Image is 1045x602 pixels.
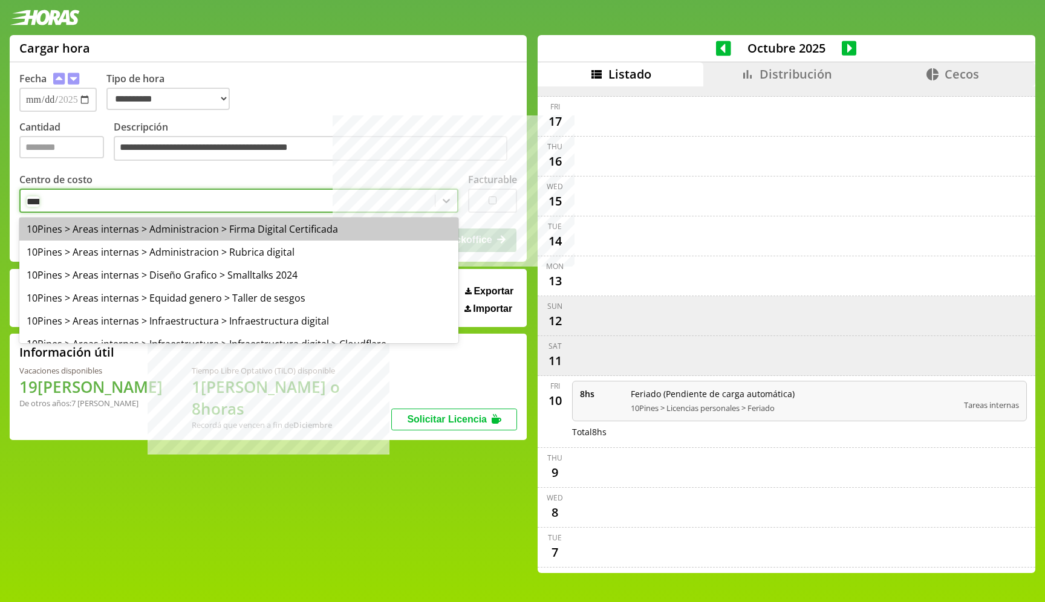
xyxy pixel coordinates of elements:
div: 15 [545,192,565,211]
label: Cantidad [19,120,114,164]
span: Listado [608,66,651,82]
button: Solicitar Licencia [391,409,517,430]
h1: 19 [PERSON_NAME] [19,376,163,398]
div: Wed [547,493,563,503]
div: 10Pines > Areas internas > Infraestructura > Infraestructura digital [19,309,458,332]
input: Cantidad [19,136,104,158]
div: 11 [545,351,565,371]
b: Diciembre [293,419,332,430]
div: Fri [550,381,560,391]
span: Distribución [760,66,832,82]
span: Cecos [945,66,979,82]
div: Mon [546,261,564,271]
div: Vacaciones disponibles [19,365,163,376]
div: 14 [545,231,565,251]
div: Recordá que vencen a fin de [192,419,391,430]
button: Exportar [461,285,517,297]
div: Tue [548,221,562,231]
div: 10Pines > Areas internas > Infraestructura > Infraestructura digital > Cloudflare [19,332,458,355]
div: Tue [548,532,562,543]
div: 10Pines > Areas internas > Administracion > Rubrica digital [19,241,458,264]
label: Descripción [114,120,517,164]
div: 16 [545,152,565,171]
label: Facturable [468,173,517,186]
div: Tiempo Libre Optativo (TiLO) disponible [192,365,391,376]
div: 10Pines > Areas internas > Equidad genero > Taller de sesgos [19,286,458,309]
h2: Información útil [19,344,114,360]
label: Tipo de hora [106,72,239,112]
div: 9 [545,463,565,482]
span: Tareas internas [964,400,1019,410]
div: De otros años: 7 [PERSON_NAME] [19,398,163,409]
textarea: Descripción [114,136,507,161]
span: Feriado (Pendiente de carga automática) [631,388,956,400]
div: scrollable content [538,86,1035,571]
div: Fri [550,102,560,112]
label: Centro de costo [19,173,93,186]
div: Wed [547,181,563,192]
span: Importar [473,303,512,314]
span: 8 hs [580,388,622,400]
div: 10Pines > Areas internas > Administracion > Firma Digital Certificada [19,218,458,241]
h1: 1 [PERSON_NAME] o 8 horas [192,376,391,419]
div: 13 [545,271,565,291]
div: Sun [547,301,562,311]
div: Total 8 hs [572,426,1027,438]
div: Thu [547,453,562,463]
h1: Cargar hora [19,40,90,56]
div: 7 [545,543,565,562]
div: Thu [547,141,562,152]
span: Solicitar Licencia [407,414,487,424]
div: 10 [545,391,565,410]
span: 10Pines > Licencias personales > Feriado [631,403,956,413]
img: logotipo [10,10,80,25]
div: 12 [545,311,565,331]
div: Sat [549,341,562,351]
select: Tipo de hora [106,88,230,110]
span: Exportar [474,286,513,297]
div: 10Pines > Areas internas > Diseño Grafico > Smalltalks 2024 [19,264,458,286]
div: 8 [545,503,565,522]
span: Octubre 2025 [731,40,842,56]
label: Fecha [19,72,47,85]
div: 17 [545,112,565,131]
